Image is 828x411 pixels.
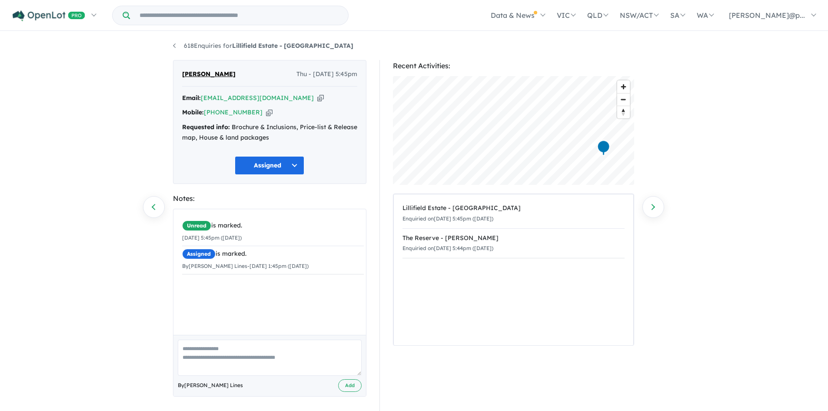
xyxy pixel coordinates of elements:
input: Try estate name, suburb, builder or developer [132,6,346,25]
span: Unread [182,221,211,231]
div: Lillifield Estate - [GEOGRAPHIC_DATA] [402,203,625,214]
div: Brochure & Inclusions, Price-list & Release map, House & land packages [182,122,357,143]
strong: Email: [182,94,201,102]
span: [PERSON_NAME] [182,69,236,80]
span: Thu - [DATE] 5:45pm [296,69,357,80]
nav: breadcrumb [173,41,655,51]
a: Lillifield Estate - [GEOGRAPHIC_DATA]Enquiried on[DATE] 5:45pm ([DATE]) [402,199,625,229]
div: The Reserve - [PERSON_NAME] [402,233,625,244]
button: Zoom out [617,93,630,106]
button: Reset bearing to north [617,106,630,118]
a: The Reserve - [PERSON_NAME]Enquiried on[DATE] 5:44pm ([DATE]) [402,228,625,259]
span: Assigned [182,249,216,259]
strong: Lillifield Estate - [GEOGRAPHIC_DATA] [232,42,353,50]
a: 618Enquiries forLillifield Estate - [GEOGRAPHIC_DATA] [173,42,353,50]
button: Add [338,379,362,392]
div: is marked. [182,249,364,259]
div: is marked. [182,221,364,231]
button: Copy [317,94,324,103]
small: Enquiried on [DATE] 5:44pm ([DATE]) [402,245,493,251]
button: Assigned [235,156,304,175]
canvas: Map [393,76,634,185]
small: Enquiried on [DATE] 5:45pm ([DATE]) [402,215,493,222]
strong: Requested info: [182,123,230,131]
img: Openlot PRO Logo White [13,10,85,21]
div: Map marker [597,140,610,156]
strong: Mobile: [182,108,204,116]
small: By [PERSON_NAME] Lines - [DATE] 1:45pm ([DATE]) [182,263,309,269]
span: [PERSON_NAME]@p... [729,11,805,20]
span: By [PERSON_NAME] Lines [178,381,243,390]
div: Recent Activities: [393,60,634,72]
div: Notes: [173,193,366,204]
button: Zoom in [617,80,630,93]
button: Copy [266,108,273,117]
a: [PHONE_NUMBER] [204,108,263,116]
small: [DATE] 5:45pm ([DATE]) [182,234,242,241]
a: [EMAIL_ADDRESS][DOMAIN_NAME] [201,94,314,102]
